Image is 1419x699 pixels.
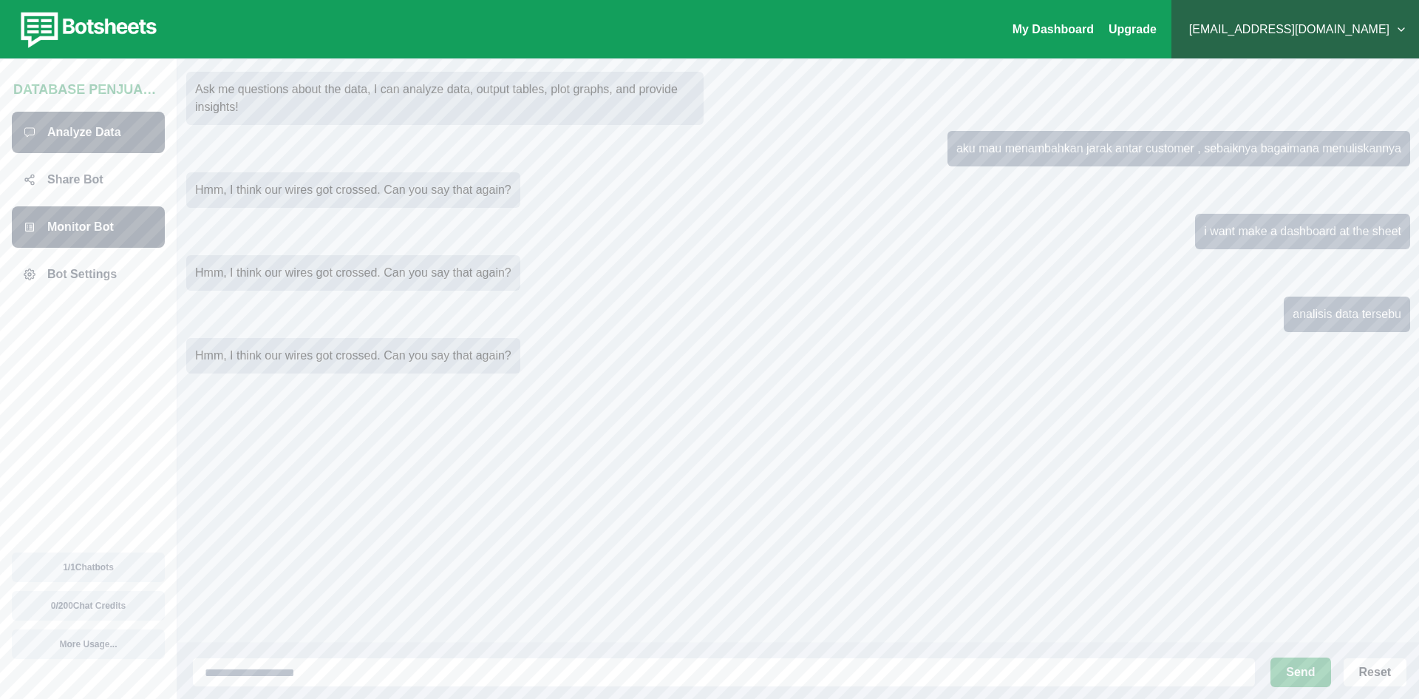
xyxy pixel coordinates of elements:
button: 0/200Chat Credits [12,591,165,621]
p: Hmm, I think our wires got crossed. Can you say that again? [195,347,511,365]
img: botsheets-logo.png [12,9,161,50]
p: Bot Settings [47,266,117,283]
p: aku mau menambahkan jarak antar customer , sebaiknya bagaimana menuliskannya [956,140,1401,158]
button: Reset [1343,658,1407,687]
p: Analyze Data [47,124,121,141]
button: [EMAIL_ADDRESS][DOMAIN_NAME] [1183,15,1407,44]
p: Ask me questions about the data, I can analyze data, output tables, plot graphs, and provide insi... [195,81,695,116]
button: 1/1Chatbots [12,553,165,582]
p: analisis data tersebu [1293,305,1401,323]
p: Hmm, I think our wires got crossed. Can you say that again? [195,264,511,282]
a: My Dashboard [1013,23,1094,36]
p: DATABASE PENJUALAN - Analysis [13,74,163,100]
a: Upgrade [1109,23,1157,36]
p: Share Bot [47,171,103,189]
p: Monitor Bot [47,218,114,236]
button: Send [1270,658,1331,687]
button: More Usage... [12,629,165,659]
p: Hmm, I think our wires got crossed. Can you say that again? [195,181,511,199]
p: i want make a dashboard at the sheet [1204,223,1401,240]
